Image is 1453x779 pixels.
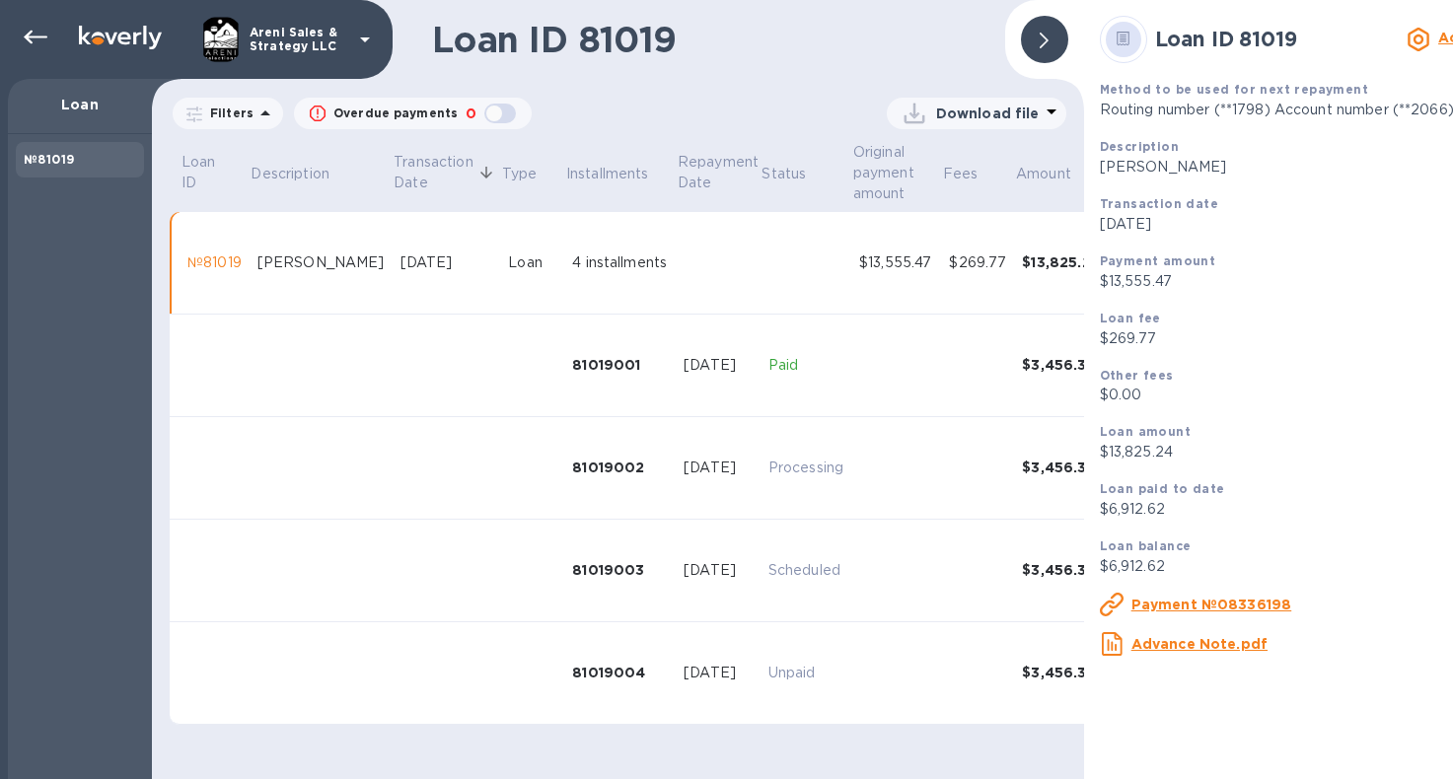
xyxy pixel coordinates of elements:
[1100,481,1225,496] b: Loan paid to date
[508,252,556,273] div: Loan
[572,355,668,375] div: 81019001
[432,19,989,60] h1: Loan ID 81019
[1022,663,1101,682] div: $3,456.31
[1100,196,1218,211] b: Transaction date
[1022,252,1101,272] div: $13,825.24
[572,560,668,580] div: 81019003
[502,164,563,184] span: Type
[202,105,254,121] p: Filters
[684,355,753,376] div: [DATE]
[678,152,759,193] p: Repayment Date
[1100,253,1216,268] b: Payment amount
[1100,424,1191,439] b: Loan amount
[1022,458,1101,477] div: $3,456.31
[24,95,136,114] p: Loan
[250,26,348,53] p: Areni Sales & Strategy LLC
[1100,139,1179,154] b: Description
[251,164,328,184] p: Description
[1016,164,1071,184] p: Amount
[1016,164,1097,184] span: Amount
[572,458,668,477] div: 81019002
[24,152,74,167] b: №81019
[572,663,668,682] div: 81019004
[1100,311,1161,325] b: Loan fee
[79,26,162,49] img: Logo
[949,252,1006,273] div: $269.77
[572,252,668,273] div: 4 installments
[1131,636,1268,652] u: Advance Note.pdf
[566,164,675,184] span: Installments
[684,663,753,683] div: [DATE]
[187,252,242,273] div: №81019
[768,458,843,478] p: Processing
[1100,82,1368,97] b: Method to be used for next repayment
[684,560,753,581] div: [DATE]
[1100,538,1192,553] b: Loan balance
[394,152,472,193] p: Transaction Date
[1131,597,1292,612] u: Payment №08336198
[762,164,806,184] p: Status
[684,458,753,478] div: [DATE]
[768,663,843,683] p: Unpaid
[257,252,385,273] div: [PERSON_NAME]
[1022,560,1101,580] div: $3,456.31
[294,98,532,129] button: Overdue payments0
[768,355,843,376] p: Paid
[1022,355,1101,375] div: $3,456.31
[853,142,940,204] span: Original payment amount
[943,164,979,184] p: Fees
[768,560,843,581] p: Scheduled
[251,164,354,184] span: Description
[1100,368,1174,383] b: Other fees
[1155,27,1297,51] b: Loan ID 81019
[400,252,493,273] div: [DATE]
[333,105,458,122] p: Overdue payments
[853,142,914,204] p: Original payment amount
[394,152,498,193] span: Transaction Date
[502,164,538,184] p: Type
[566,164,649,184] p: Installments
[466,104,476,124] p: 0
[182,152,222,193] p: Loan ID
[859,252,933,273] div: $13,555.47
[943,164,1004,184] span: Fees
[182,152,248,193] span: Loan ID
[936,104,1040,123] p: Download file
